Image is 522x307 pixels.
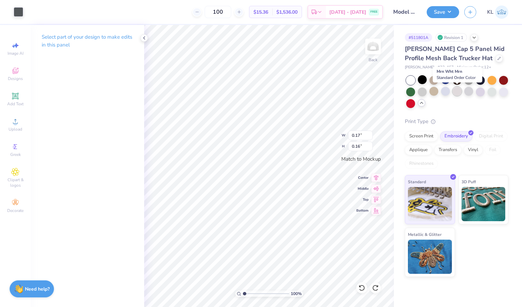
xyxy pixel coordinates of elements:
[427,6,459,18] button: Save
[462,178,476,185] span: 3D Puff
[437,75,476,80] span: Standard Order Color
[475,131,508,142] div: Digital Print
[405,131,438,142] div: Screen Print
[388,5,422,19] input: Untitled Design
[369,57,377,63] div: Back
[329,9,366,16] span: [DATE] - [DATE]
[253,9,268,16] span: $15.36
[8,51,24,56] span: Image AI
[356,175,369,180] span: Center
[7,101,24,107] span: Add Text
[405,65,434,70] span: [PERSON_NAME]
[356,197,369,202] span: Top
[8,76,23,81] span: Designs
[7,208,24,213] span: Decorate
[405,45,505,62] span: [PERSON_NAME] Cap 5 Panel Mid Profile Mesh Back Trucker Hat
[276,9,298,16] span: $1,536.00
[433,67,482,82] div: Mrn Wht Mrn
[434,145,462,155] div: Transfers
[9,126,22,132] span: Upload
[10,152,21,157] span: Greek
[366,40,380,53] img: Back
[356,208,369,213] span: Bottom
[440,131,472,142] div: Embroidery
[25,286,50,292] strong: Need help?
[405,33,432,42] div: # 511801A
[405,145,432,155] div: Applique
[3,177,27,188] span: Clipart & logos
[291,291,302,297] span: 100 %
[408,178,426,185] span: Standard
[408,240,452,274] img: Metallic & Glitter
[408,187,452,221] img: Standard
[405,159,438,169] div: Rhinestones
[405,118,508,125] div: Print Type
[42,33,133,49] p: Select part of your design to make edits in this panel
[495,5,508,19] img: Kaitlynn Lawson
[356,186,369,191] span: Middle
[462,187,506,221] img: 3D Puff
[487,8,493,16] span: KL
[436,33,467,42] div: Revision 1
[205,6,231,18] input: – –
[370,10,377,14] span: FREE
[408,231,442,238] span: Metallic & Glitter
[464,145,483,155] div: Vinyl
[485,145,501,155] div: Foil
[487,5,508,19] a: KL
